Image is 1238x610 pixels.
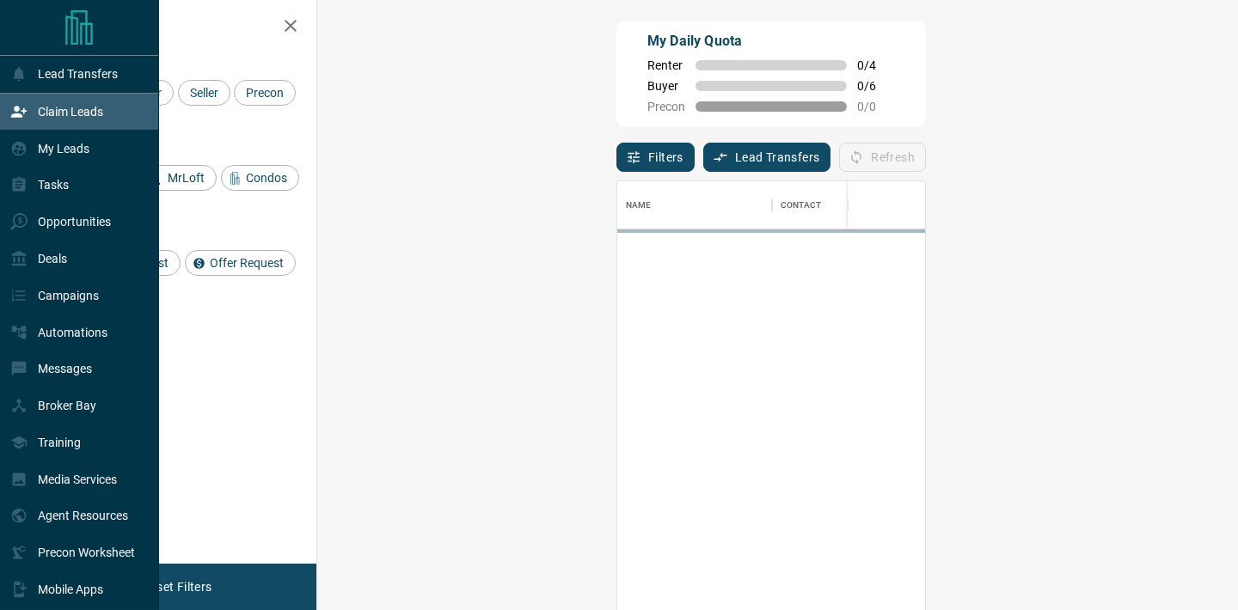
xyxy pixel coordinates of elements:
span: Precon [647,100,685,113]
div: Precon [234,80,296,106]
button: Lead Transfers [703,143,831,172]
span: Seller [184,86,224,100]
span: MrLoft [162,171,211,185]
div: Name [626,181,652,229]
div: Contact [781,181,821,229]
span: Precon [240,86,290,100]
span: 0 / 0 [857,100,895,113]
div: Name [617,181,772,229]
p: My Daily Quota [647,31,895,52]
div: Condos [221,165,299,191]
span: Condos [240,171,293,185]
span: 0 / 6 [857,79,895,93]
span: Renter [647,58,685,72]
div: Offer Request [185,250,296,276]
h2: Filters [55,17,299,38]
div: Seller [178,80,230,106]
span: Buyer [647,79,685,93]
span: 0 / 4 [857,58,895,72]
div: MrLoft [143,165,217,191]
div: Contact [772,181,910,229]
span: Offer Request [204,256,290,270]
button: Reset Filters [131,572,223,601]
button: Filters [616,143,695,172]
